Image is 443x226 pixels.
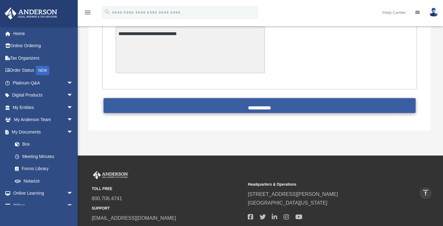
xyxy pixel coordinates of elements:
span: arrow_drop_down [67,126,79,138]
small: TOLL FREE [92,186,243,192]
a: menu [84,11,91,16]
a: Notarize [9,175,82,187]
a: [EMAIL_ADDRESS][DOMAIN_NAME] [92,215,176,221]
a: Online Learningarrow_drop_down [4,187,82,200]
span: arrow_drop_down [67,114,79,126]
span: arrow_drop_down [67,187,79,200]
a: Order StatusNEW [4,64,82,77]
a: Platinum Q&Aarrow_drop_down [4,77,82,89]
a: Online Ordering [4,40,82,52]
img: User Pic [429,8,438,17]
a: 800.706.4741 [92,196,122,201]
small: Headquarters & Operations [248,181,399,188]
a: Digital Productsarrow_drop_down [4,89,82,102]
a: Box [9,138,82,151]
a: Meeting Minutes [9,150,79,163]
span: arrow_drop_down [67,89,79,102]
span: arrow_drop_down [67,199,79,212]
div: NEW [36,66,49,75]
i: menu [84,9,91,16]
small: SUPPORT [92,205,243,212]
i: vertical_align_top [422,189,429,197]
a: My Anderson Teamarrow_drop_down [4,114,82,126]
a: [STREET_ADDRESS][PERSON_NAME] [248,192,338,197]
a: My Documentsarrow_drop_down [4,126,82,138]
a: vertical_align_top [419,187,432,200]
a: Home [4,27,82,40]
span: arrow_drop_down [67,77,79,89]
a: My Entitiesarrow_drop_down [4,101,82,114]
a: Billingarrow_drop_down [4,199,82,212]
img: Anderson Advisors Platinum Portal [92,171,129,179]
img: Anderson Advisors Platinum Portal [3,7,59,20]
a: [GEOGRAPHIC_DATA][US_STATE] [248,200,327,206]
span: arrow_drop_down [67,101,79,114]
a: Forms Library [9,163,82,175]
i: search [104,8,111,15]
a: Tax Organizers [4,52,82,64]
